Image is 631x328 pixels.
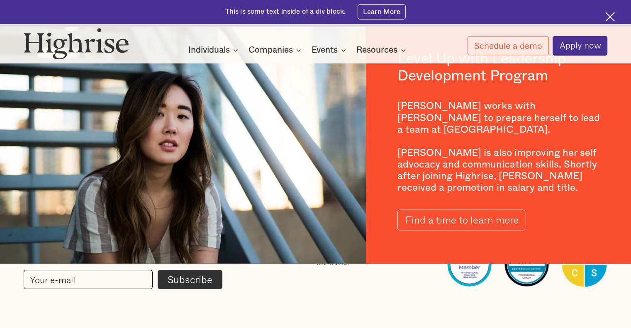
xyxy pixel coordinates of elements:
[356,45,408,55] div: Resources
[397,100,607,193] div: [PERSON_NAME] works with [PERSON_NAME] to prepare herself to lead a team at [GEOGRAPHIC_DATA]. [P...
[188,45,230,55] div: Individuals
[358,4,406,19] a: Learn More
[553,36,607,56] a: Apply now
[605,12,615,22] img: Cross icon
[312,45,338,55] div: Events
[397,209,525,230] a: Find a time to learn more
[158,270,222,289] input: Subscribe
[225,7,346,17] div: This is some text inside of a div block.
[356,45,397,55] div: Resources
[397,51,607,85] h2: Level Up with Leadership Development Program
[312,45,348,55] div: Events
[316,241,437,267] div: Highrise is certified by the most trusted coaching programs around the world.
[24,270,153,289] input: Your e-mail
[188,45,241,55] div: Individuals
[468,36,549,55] a: Schedule a demo
[249,45,304,55] div: Companies
[24,28,129,60] img: Highrise logo
[24,270,222,289] form: current-footer-subscribe-form
[249,45,293,55] div: Companies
